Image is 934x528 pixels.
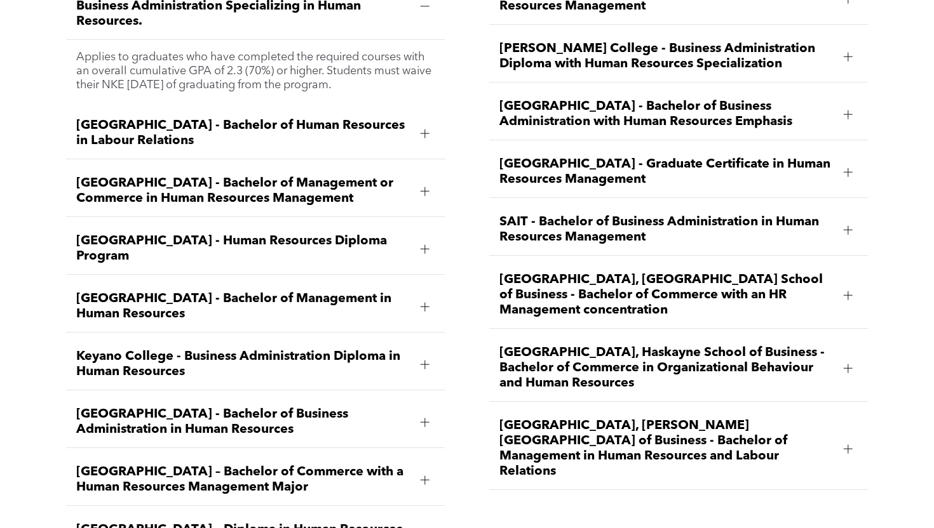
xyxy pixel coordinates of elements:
[76,176,410,206] span: [GEOGRAPHIC_DATA] - Bachelor of Management or Commerce in Human Resources Management
[499,214,833,245] span: SAIT - Bachelor of Business Administration in Human Resources Management
[76,465,410,495] span: [GEOGRAPHIC_DATA] – Bachelor of Commerce with a Human Resources Management Major
[76,291,410,322] span: [GEOGRAPHIC_DATA] - Bachelor of Management in Human Resources
[499,418,833,479] span: [GEOGRAPHIC_DATA], [PERSON_NAME][GEOGRAPHIC_DATA] of Business - Bachelor of Management in Human R...
[499,99,833,129] span: [GEOGRAPHIC_DATA] - Bachelor of Business Administration with Human Resources Emphasis
[499,345,833,391] span: [GEOGRAPHIC_DATA], Haskayne School of Business - Bachelor of Commerce in Organizational Behaviour...
[76,407,410,437] span: [GEOGRAPHIC_DATA] - Bachelor of Business Administration in Human Resources
[76,234,410,264] span: [GEOGRAPHIC_DATA] - Human Resources Diploma Program
[499,272,833,318] span: [GEOGRAPHIC_DATA], [GEOGRAPHIC_DATA] School of Business - Bachelor of Commerce with an HR Managem...
[76,50,434,92] p: Applies to graduates who have completed the required courses with an overall cumulative GPA of 2....
[499,41,833,72] span: [PERSON_NAME] College - Business Administration Diploma with Human Resources Specialization
[76,118,410,148] span: [GEOGRAPHIC_DATA] - Bachelor of Human Resources in Labour Relations
[499,157,833,187] span: [GEOGRAPHIC_DATA] - Graduate Certificate in Human Resources Management
[76,349,410,379] span: Keyano College - Business Administration Diploma in Human Resources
